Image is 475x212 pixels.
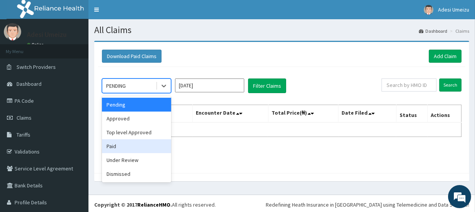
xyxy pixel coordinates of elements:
a: Add Claim [429,50,462,63]
a: Dashboard [419,28,447,34]
div: Top level Approved [102,125,171,139]
th: Status [396,105,427,123]
h1: All Claims [94,25,469,35]
div: Pending [102,98,171,112]
input: Search [439,78,462,92]
p: Adesi Umeizu [27,31,67,38]
span: Claims [17,114,32,121]
strong: Copyright © 2017 . [94,201,172,208]
li: Claims [448,28,469,34]
input: Search by HMO ID [382,78,437,92]
img: User Image [424,5,433,15]
div: Under Review [102,153,171,167]
button: Filter Claims [248,78,286,93]
img: d_794563401_company_1708531726252_794563401 [14,38,31,58]
div: Redefining Heath Insurance in [GEOGRAPHIC_DATA] using Telemedicine and Data Science! [266,201,469,209]
button: Download Paid Claims [102,50,162,63]
div: Chat with us now [40,43,129,53]
span: We're online! [45,59,106,137]
span: Adesi Umeizu [438,6,469,13]
a: RelianceHMO [137,201,170,208]
th: Total Price(₦) [268,105,338,123]
a: Online [27,42,45,47]
span: Switch Providers [17,63,56,70]
input: Select Month and Year [175,78,244,92]
div: PENDING [106,82,126,90]
th: Date Filed [338,105,397,123]
th: Encounter Date [193,105,268,123]
th: Actions [428,105,462,123]
div: Paid [102,139,171,153]
span: Dashboard [17,80,42,87]
span: Tariffs [17,131,30,138]
img: User Image [4,23,21,40]
textarea: Type your message and hit 'Enter' [4,135,147,162]
div: Minimize live chat window [126,4,145,22]
div: Dismissed [102,167,171,181]
div: Approved [102,112,171,125]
